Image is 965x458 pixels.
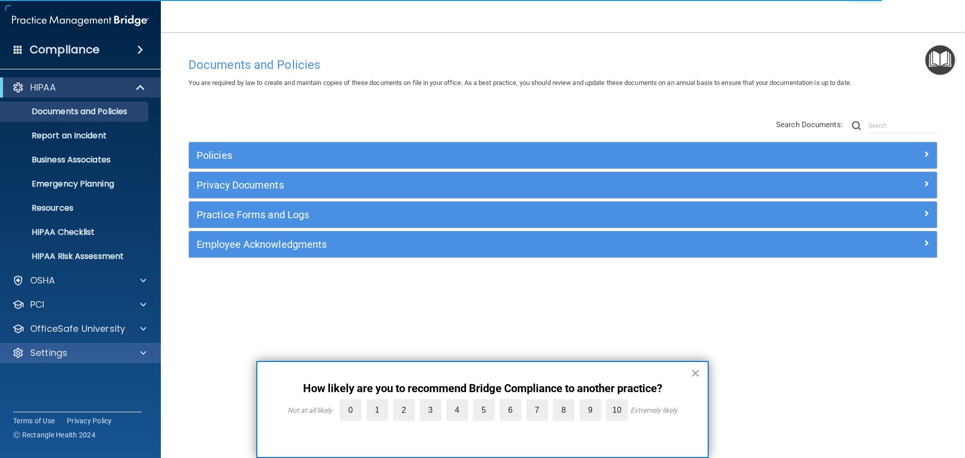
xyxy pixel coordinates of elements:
label: 1 [366,399,388,421]
p: Documents and Policies [7,107,144,117]
button: Close [691,365,700,381]
p: OfficeSafe University [30,323,125,335]
h4: Documents and Policies [188,58,937,71]
p: HIPAA Checklist [7,227,144,237]
p: Emergency Planning [7,179,144,189]
div: Not at all likely [287,406,332,414]
img: ic-search.3b580494.png [852,121,861,130]
p: OSHA [30,274,55,287]
p: Settings [30,347,67,359]
h5: Practice Forms and Logs [197,209,742,220]
label: 0 [340,399,361,421]
div: Extremely likely [630,406,678,414]
h5: Policies [197,150,742,161]
label: 5 [473,399,495,421]
label: 3 [420,399,441,421]
button: Open Resource Center [925,45,955,75]
label: 7 [526,399,548,421]
p: Report an Incident [7,131,144,141]
span: Ⓒ Rectangle Health 2024 [13,430,95,440]
h5: Privacy Documents [197,179,742,191]
h5: Employee Acknowledgments [197,239,742,250]
p: How likely are you to recommend Bridge Compliance to another practice? [277,382,688,395]
label: 8 [553,399,574,421]
a: Terms of Use [13,416,55,426]
label: 9 [580,399,601,421]
label: 4 [446,399,468,421]
p: Resources [7,203,144,213]
label: 2 [393,399,415,421]
label: 10 [606,399,628,421]
span: Search Documents: [776,120,843,129]
input: Search [868,118,937,133]
h4: Compliance [30,43,100,57]
p: PCI [30,299,44,311]
p: Business Associates [7,155,144,165]
img: PMB logo [12,11,149,31]
p: HIPAA Risk Assessment [7,251,144,261]
label: 6 [500,399,521,421]
span: You are required by law to create and maintain copies of these documents on file in your office. ... [188,79,851,86]
a: Privacy Policy [67,416,112,426]
p: HIPAA [30,81,56,94]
